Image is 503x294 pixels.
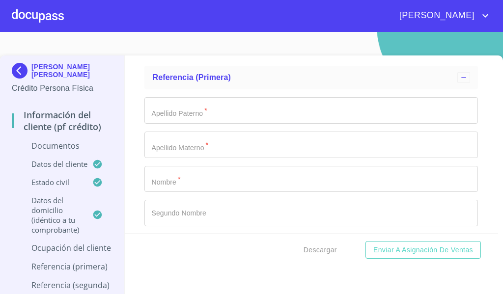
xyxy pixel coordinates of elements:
[152,73,231,81] span: Referencia (primera)
[12,195,92,235] p: Datos del domicilio (idéntico a tu comprobante)
[31,63,112,79] p: [PERSON_NAME] [PERSON_NAME]
[144,66,478,89] div: Referencia (primera)
[300,241,341,259] button: Descargar
[12,109,112,133] p: Información del cliente (PF crédito)
[304,244,337,256] span: Descargar
[392,8,479,24] span: [PERSON_NAME]
[12,159,92,169] p: Datos del cliente
[12,261,112,272] p: Referencia (primera)
[12,140,112,151] p: Documentos
[12,177,92,187] p: Estado Civil
[12,63,112,82] div: [PERSON_NAME] [PERSON_NAME]
[12,280,112,291] p: Referencia (segunda)
[365,241,481,259] button: Enviar a Asignación de Ventas
[12,63,31,79] img: Docupass spot blue
[12,242,112,253] p: Ocupación del Cliente
[392,8,491,24] button: account of current user
[12,82,112,94] p: Crédito Persona Física
[373,244,473,256] span: Enviar a Asignación de Ventas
